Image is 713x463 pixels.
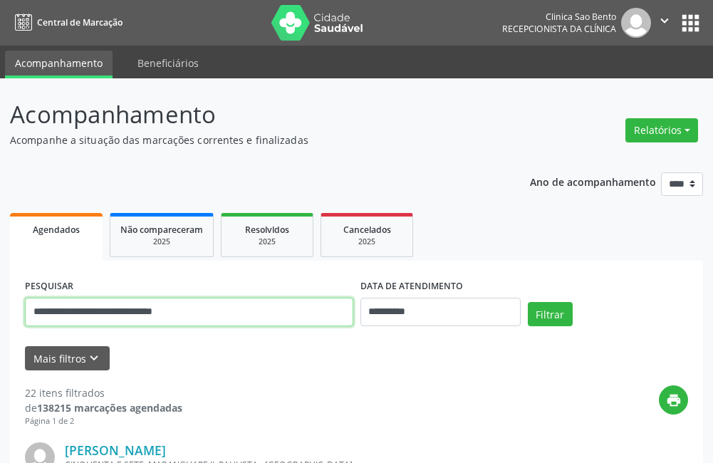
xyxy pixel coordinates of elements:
strong: 138215 marcações agendadas [37,401,182,415]
p: Ano de acompanhamento [530,172,656,190]
div: 22 itens filtrados [25,385,182,400]
span: Não compareceram [120,224,203,236]
button:  [651,8,678,38]
i:  [657,13,672,28]
span: Resolvidos [245,224,289,236]
button: Relatórios [625,118,698,142]
a: Acompanhamento [5,51,113,78]
button: print [659,385,688,415]
p: Acompanhamento [10,97,495,132]
span: Cancelados [343,224,391,236]
button: Filtrar [528,302,573,326]
a: Beneficiários [127,51,209,76]
a: Central de Marcação [10,11,123,34]
div: Clinica Sao Bento [502,11,616,23]
i: print [666,392,682,408]
button: apps [678,11,703,36]
span: Central de Marcação [37,16,123,28]
img: img [621,8,651,38]
div: 2025 [331,236,402,247]
p: Acompanhe a situação das marcações correntes e finalizadas [10,132,495,147]
a: [PERSON_NAME] [65,442,166,458]
span: Recepcionista da clínica [502,23,616,35]
i: keyboard_arrow_down [86,350,102,366]
label: PESQUISAR [25,276,73,298]
button: Mais filtroskeyboard_arrow_down [25,346,110,371]
div: de [25,400,182,415]
div: 2025 [120,236,203,247]
div: Página 1 de 2 [25,415,182,427]
label: DATA DE ATENDIMENTO [360,276,463,298]
span: Agendados [33,224,80,236]
div: 2025 [231,236,303,247]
